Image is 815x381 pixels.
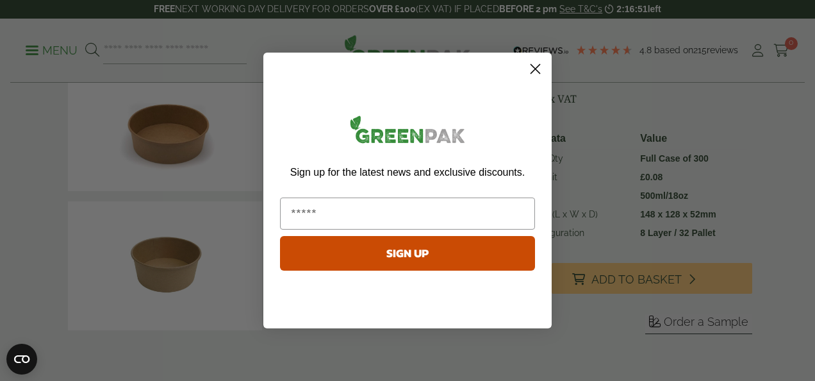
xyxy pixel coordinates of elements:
button: Open CMP widget [6,344,37,375]
button: Close dialog [524,58,547,80]
button: SIGN UP [280,236,535,271]
span: Sign up for the latest news and exclusive discounts. [290,167,525,178]
input: Email [280,198,535,230]
img: greenpak_logo [280,110,535,153]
